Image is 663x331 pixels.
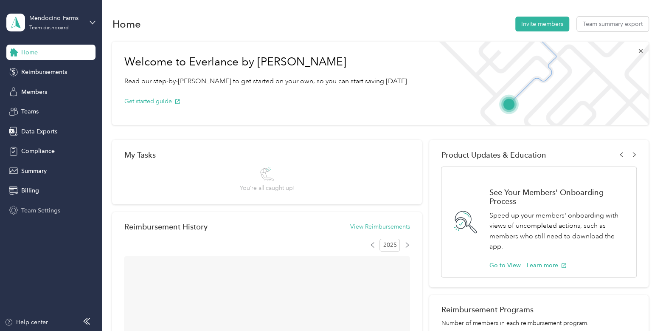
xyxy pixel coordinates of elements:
p: Number of members in each reimbursement program. [441,319,636,328]
p: Read our step-by-[PERSON_NAME] to get started on your own, so you can start saving [DATE]. [124,76,408,87]
button: Get started guide [124,97,180,106]
h1: Home [112,20,140,28]
div: My Tasks [124,150,410,159]
button: Learn more [526,261,567,270]
div: Team dashboard [29,25,68,31]
span: Data Exports [21,127,57,136]
button: View Reimbursements [350,222,410,231]
div: Mendocino Farms [29,14,82,23]
iframe: Everlance-gr Chat Button Frame [615,283,663,331]
button: Help center [5,318,48,327]
button: Go to View [489,261,520,270]
span: Team Settings [21,206,60,215]
span: Product Updates & Education [441,150,546,159]
button: Invite members [515,17,569,31]
span: Teams [21,107,39,116]
span: Summary [21,167,47,175]
span: 2025 [379,239,400,252]
span: Billing [21,186,39,195]
span: Compliance [21,147,55,156]
h2: Reimbursement History [124,222,207,231]
span: Home [21,48,38,57]
span: Reimbursements [21,68,67,76]
h1: Welcome to Everlance by [PERSON_NAME] [124,55,408,69]
span: You’re all caught up! [240,184,295,192]
h2: Reimbursement Programs [441,305,636,314]
h1: See Your Members' Onboarding Process [489,188,627,206]
button: Team summary export [577,17,649,31]
p: Speed up your members' onboarding with views of uncompleted actions, such as members who still ne... [489,210,627,252]
img: Welcome to everlance [430,42,648,125]
span: Members [21,88,47,96]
